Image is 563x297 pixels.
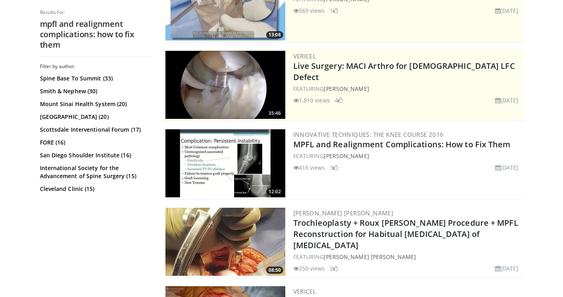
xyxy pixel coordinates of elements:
div: FEATURING [293,152,522,160]
img: eb023345-1e2d-4374-a840-ddbc99f8c97c.300x170_q85_crop-smart_upscale.jpg [165,51,285,119]
li: 2 [330,264,338,273]
a: FORE (16) [40,138,150,146]
a: [PERSON_NAME] [324,152,369,160]
a: Mount Sinai Health System (20) [40,100,150,108]
a: Trochleoplasty + Roux [PERSON_NAME] Procedure + MPFL Reconstruction for Habitual [MEDICAL_DATA] o... [293,217,518,251]
a: Smith & Nephew (30) [40,87,150,95]
span: 12:02 [266,188,283,195]
a: [GEOGRAPHIC_DATA] (20) [40,113,150,121]
li: [DATE] [495,6,519,15]
a: 35:46 [165,51,285,119]
h3: Filter by author: [40,63,152,70]
a: Cleveland Clinic (15) [40,185,150,193]
li: 250 views [293,264,325,273]
a: [PERSON_NAME] [PERSON_NAME] [324,253,416,261]
a: Live Surgery: MACI Arthro for [DEMOGRAPHIC_DATA] LFC Defect [293,60,515,82]
a: 12:02 [165,129,285,197]
li: 1 [330,6,338,15]
h2: mpfl and realignment complications: how to fix them [40,19,152,50]
a: Vericel [293,52,316,60]
li: 569 views [293,6,325,15]
a: 08:50 [165,208,285,276]
li: [DATE] [495,163,519,172]
img: 73a88e37-3f66-4ffe-87e7-646ebd96639f.300x170_q85_crop-smart_upscale.jpg [165,129,285,197]
a: San Diego Shoulder Institute (16) [40,151,150,159]
div: FEATURING [293,84,522,93]
li: [DATE] [495,96,519,104]
img: 16f19f6c-2f18-4d4f-b970-79e3a76f40c0.300x170_q85_crop-smart_upscale.jpg [165,208,285,276]
a: Innovative Techniques: the Knee Course 2016 [293,130,444,138]
div: FEATURING [293,253,522,261]
li: 1,810 views [293,96,330,104]
span: 08:50 [266,267,283,274]
p: Results for: [40,9,152,16]
span: 35:46 [266,110,283,117]
a: Spine Base To Summit (33) [40,74,150,82]
a: MPFL and Realignment Complications: How to Fix Them [293,139,511,150]
li: 416 views [293,163,325,172]
span: 13:08 [266,31,283,38]
a: International Society for the Advancement of Spine Surgery (15) [40,164,150,180]
li: 4 [335,96,343,104]
a: [PERSON_NAME] [324,85,369,92]
li: [DATE] [495,264,519,273]
a: [PERSON_NAME] [PERSON_NAME] [293,209,394,217]
a: Vericel [293,287,316,295]
li: 3 [330,163,338,172]
a: Scottsdale Interventional Forum (17) [40,126,150,134]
